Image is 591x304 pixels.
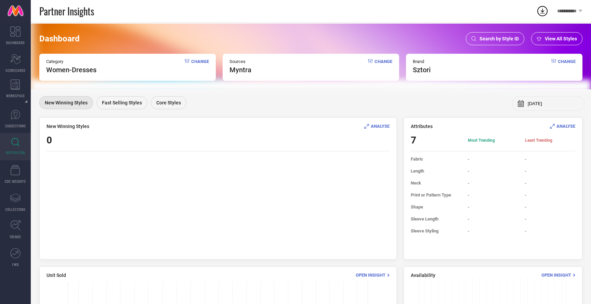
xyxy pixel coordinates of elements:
span: - [525,228,575,233]
span: Neck [411,180,461,186]
div: Open download list [536,5,549,17]
span: - [468,228,518,233]
span: - [525,180,575,186]
span: - [525,156,575,162]
span: Category [46,59,96,64]
span: - [468,180,518,186]
span: - [525,192,575,198]
div: Open Insight [541,272,575,278]
span: Unit Sold [47,273,66,278]
span: Attributes [411,124,433,129]
span: CDC INSIGHTS [5,179,26,184]
span: SUGGESTIONS [5,123,26,128]
span: New Winning Styles [47,124,89,129]
span: INSPIRATION [6,150,25,155]
div: Open Insight [356,272,390,278]
span: Print or Pattern Type [411,192,461,198]
span: Availability [411,273,435,278]
span: ANALYSE [371,124,390,129]
span: Change [558,59,576,74]
span: Dashboard [39,34,80,43]
span: SCORECARDS [5,68,26,73]
span: - [468,204,518,210]
span: FWD [12,262,19,267]
span: Least Trending [525,138,575,143]
span: Change [191,59,209,74]
span: TRENDS [10,234,21,239]
span: - [468,216,518,221]
span: Most Trending [468,138,518,143]
span: myntra [229,66,251,74]
span: - [525,216,575,221]
span: Open Insight [541,273,571,278]
span: Brand [413,59,431,64]
span: View All Styles [545,36,577,41]
span: ANALYSE [556,124,575,129]
span: Open Insight [356,273,385,278]
span: Change [375,59,392,74]
span: COLLECTIONS [5,207,26,212]
span: sztori [413,66,431,74]
input: Select month [528,101,579,106]
span: Shape [411,204,461,210]
span: Length [411,168,461,174]
span: - [525,168,575,174]
span: Fabric [411,156,461,162]
span: Partner Insights [39,4,94,18]
span: - [468,168,518,174]
span: Search by Style ID [480,36,519,41]
span: 7 [411,135,461,146]
span: Sleeve Styling [411,228,461,233]
div: Analyse [364,123,390,129]
span: Fast Selling Styles [102,100,142,105]
span: Sleeve Length [411,216,461,221]
span: Sources [229,59,251,64]
span: WORKSPACE [6,93,25,98]
span: DASHBOARD [6,40,25,45]
span: New Winning Styles [45,100,88,105]
div: Analyse [550,123,575,129]
span: - [468,192,518,198]
span: - [525,204,575,210]
span: - [468,156,518,162]
span: Women-Dresses [46,66,96,74]
span: 0 [47,135,52,146]
span: Core Styles [156,100,181,105]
